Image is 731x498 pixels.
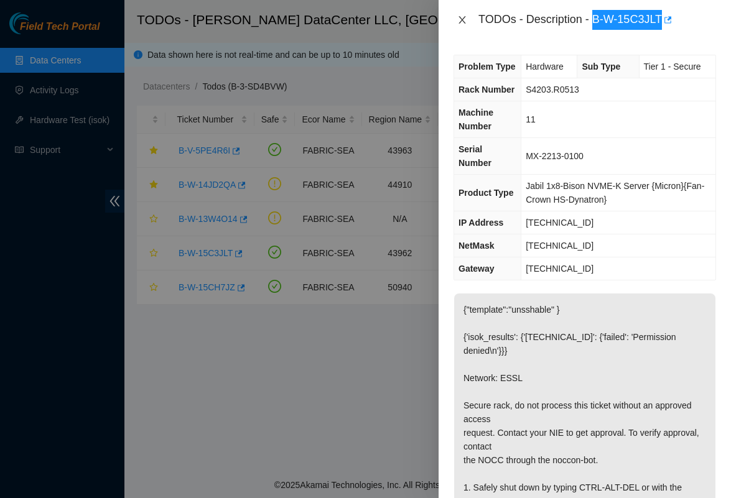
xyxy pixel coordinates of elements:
[526,241,594,251] span: [TECHNICAL_ID]
[459,108,493,131] span: Machine Number
[459,218,503,228] span: IP Address
[526,151,584,161] span: MX-2213-0100
[478,10,716,30] div: TODOs - Description - B-W-15C3JLT
[457,15,467,25] span: close
[644,62,701,71] span: Tier 1 - Secure
[459,85,514,95] span: Rack Number
[459,264,495,274] span: Gateway
[459,188,513,198] span: Product Type
[526,85,579,95] span: S4203.R0513
[582,62,620,71] span: Sub Type
[459,62,516,71] span: Problem Type
[454,14,471,26] button: Close
[526,181,704,205] span: Jabil 1x8-Bison NVME-K Server {Micron}{Fan-Crown HS-Dynatron}
[526,218,594,228] span: [TECHNICAL_ID]
[526,62,564,71] span: Hardware
[459,241,495,251] span: NetMask
[459,144,491,168] span: Serial Number
[526,114,536,124] span: 11
[526,264,594,274] span: [TECHNICAL_ID]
